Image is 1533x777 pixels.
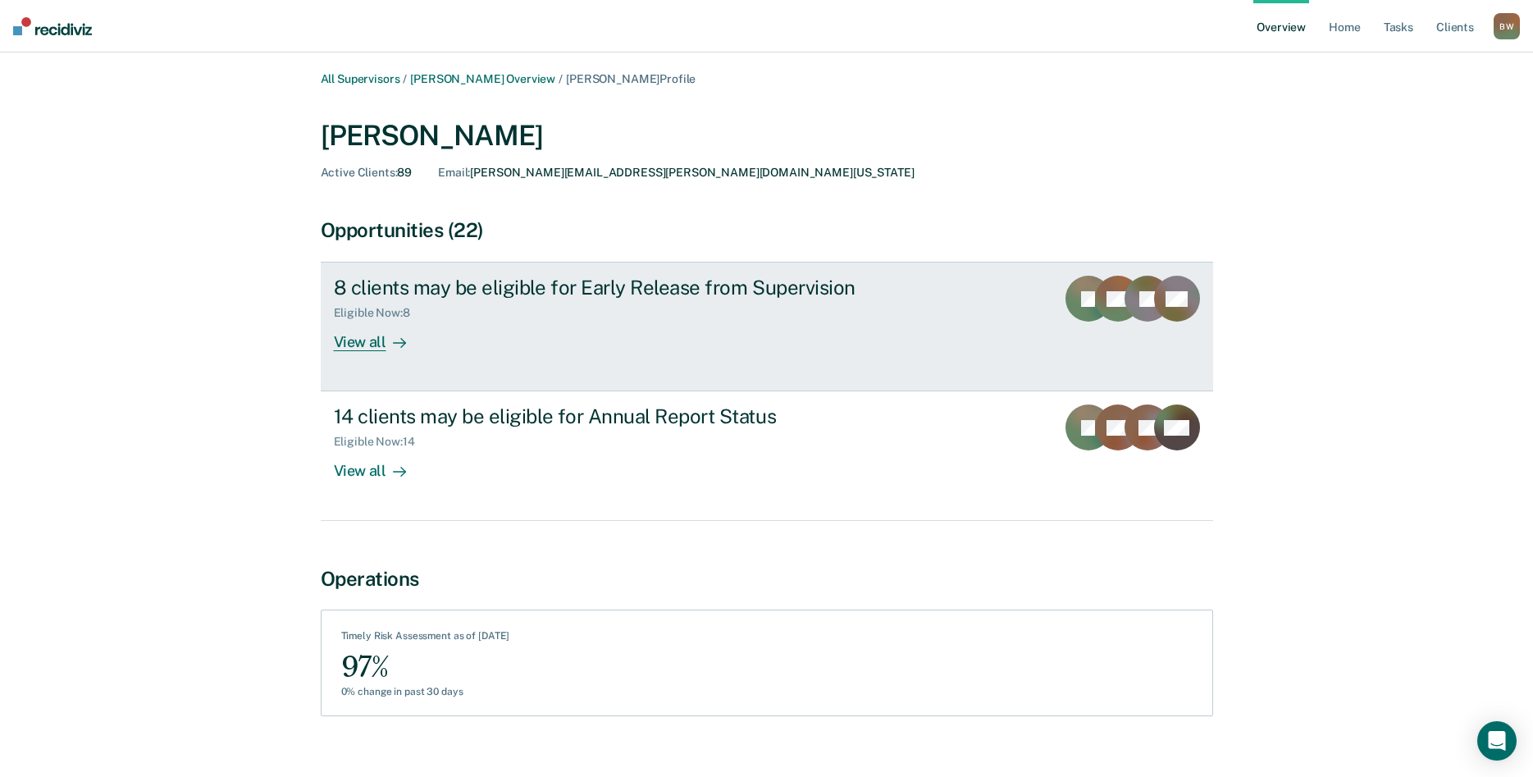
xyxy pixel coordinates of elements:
div: 89 [321,166,413,180]
span: / [399,72,410,85]
span: Email : [438,166,470,179]
div: Open Intercom Messenger [1477,721,1517,761]
div: Timely Risk Assessment as of [DATE] [341,630,510,648]
div: Opportunities (22) [321,218,1213,242]
a: 14 clients may be eligible for Annual Report StatusEligible Now:14View all [321,391,1213,520]
div: [PERSON_NAME] [321,119,1213,153]
div: Operations [321,567,1213,591]
div: View all [334,320,426,352]
div: B W [1494,13,1520,39]
a: All Supervisors [321,72,400,85]
div: [PERSON_NAME][EMAIL_ADDRESS][PERSON_NAME][DOMAIN_NAME][US_STATE] [438,166,914,180]
span: Active Clients : [321,166,398,179]
div: 8 clients may be eligible for Early Release from Supervision [334,276,910,299]
a: 8 clients may be eligible for Early Release from SupervisionEligible Now:8View all [321,262,1213,391]
img: Recidiviz [13,17,92,35]
span: / [555,72,566,85]
div: Eligible Now : 14 [334,435,428,449]
div: 14 clients may be eligible for Annual Report Status [334,404,910,428]
div: 97% [341,649,510,686]
span: [PERSON_NAME] Profile [566,72,696,85]
button: BW [1494,13,1520,39]
div: View all [334,449,426,481]
a: [PERSON_NAME] Overview [410,72,555,85]
div: 0% change in past 30 days [341,686,510,697]
div: Eligible Now : 8 [334,306,423,320]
